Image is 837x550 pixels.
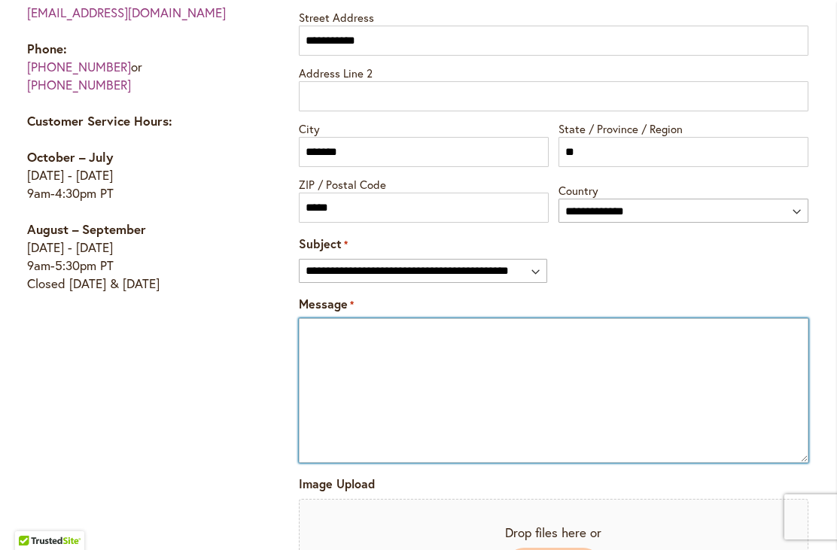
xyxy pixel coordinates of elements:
label: Message [299,296,354,313]
strong: August – September [27,220,146,238]
a: [PHONE_NUMBER] [27,76,131,93]
label: Subject [299,235,348,253]
label: ZIP / Postal Code [299,173,549,193]
label: State / Province / Region [559,117,808,137]
strong: Customer Service Hours: [27,112,172,129]
p: or [27,40,240,94]
label: Address Line 2 [299,62,808,81]
strong: Phone: [27,40,67,57]
label: Image Upload [299,476,375,493]
p: [DATE] - [DATE] 9am-5:30pm PT Closed [DATE] & [DATE] [27,220,240,293]
strong: October – July [27,148,113,166]
p: [DATE] - [DATE] 9am-4:30pm PT [27,148,240,202]
a: [EMAIL_ADDRESS][DOMAIN_NAME] [27,4,226,21]
label: Country [559,179,808,199]
a: [PHONE_NUMBER] [27,58,131,75]
label: City [299,117,549,137]
label: Street Address [299,6,808,26]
